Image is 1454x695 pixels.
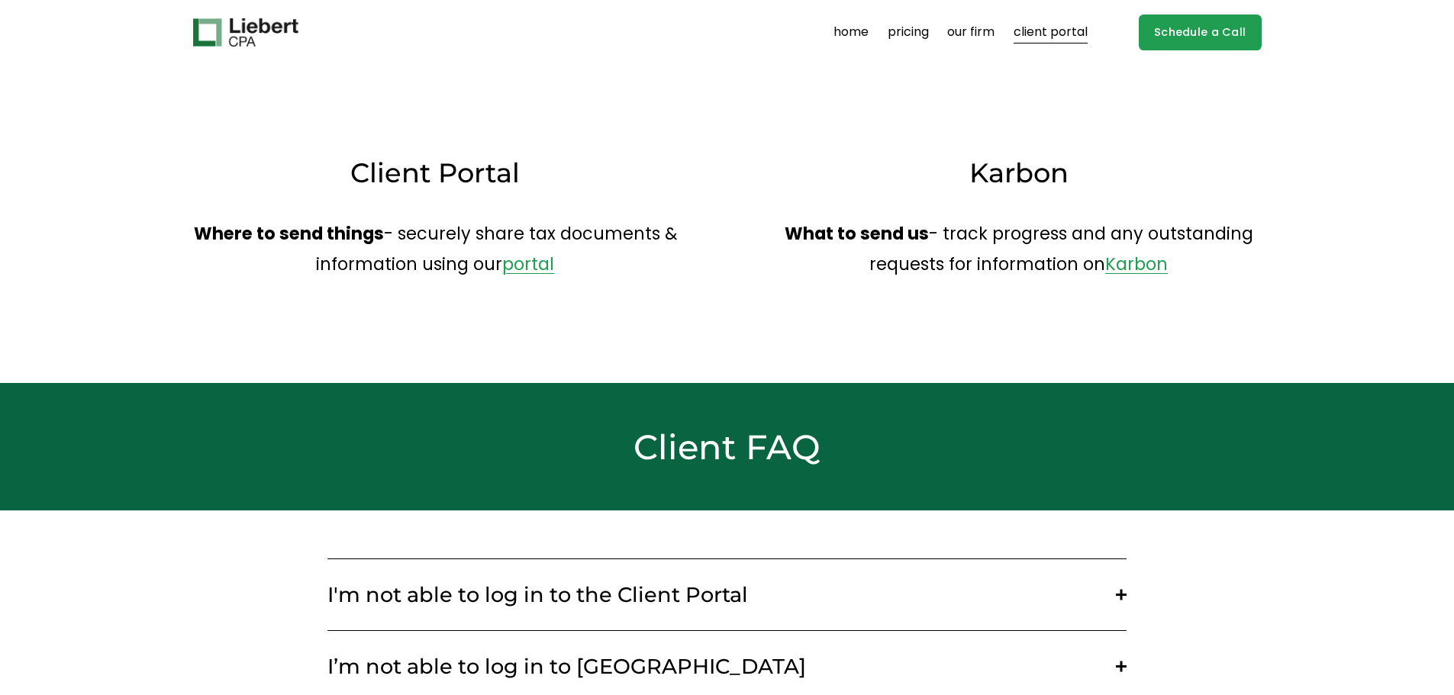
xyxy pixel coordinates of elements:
a: home [833,21,869,45]
p: - track progress and any outstanding requests for information on [776,218,1262,280]
strong: Where to send things [194,221,384,246]
a: portal [502,252,554,276]
a: our firm [947,21,995,45]
img: Liebert CPA [193,18,298,47]
a: pricing [888,21,929,45]
button: I'm not able to log in to the Client Portal [327,559,1127,630]
h3: Karbon [776,156,1262,191]
h3: Client Portal [193,156,679,191]
h2: Client FAQ [193,425,1262,469]
a: client portal [1014,21,1088,45]
a: Schedule a Call [1139,14,1262,50]
span: I’m not able to log in to [GEOGRAPHIC_DATA] [327,654,1116,679]
strong: What to send us [785,221,929,246]
a: Karbon [1105,252,1168,276]
p: - securely share tax documents & information using our [193,218,679,280]
span: I'm not able to log in to the Client Portal [327,582,1116,607]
